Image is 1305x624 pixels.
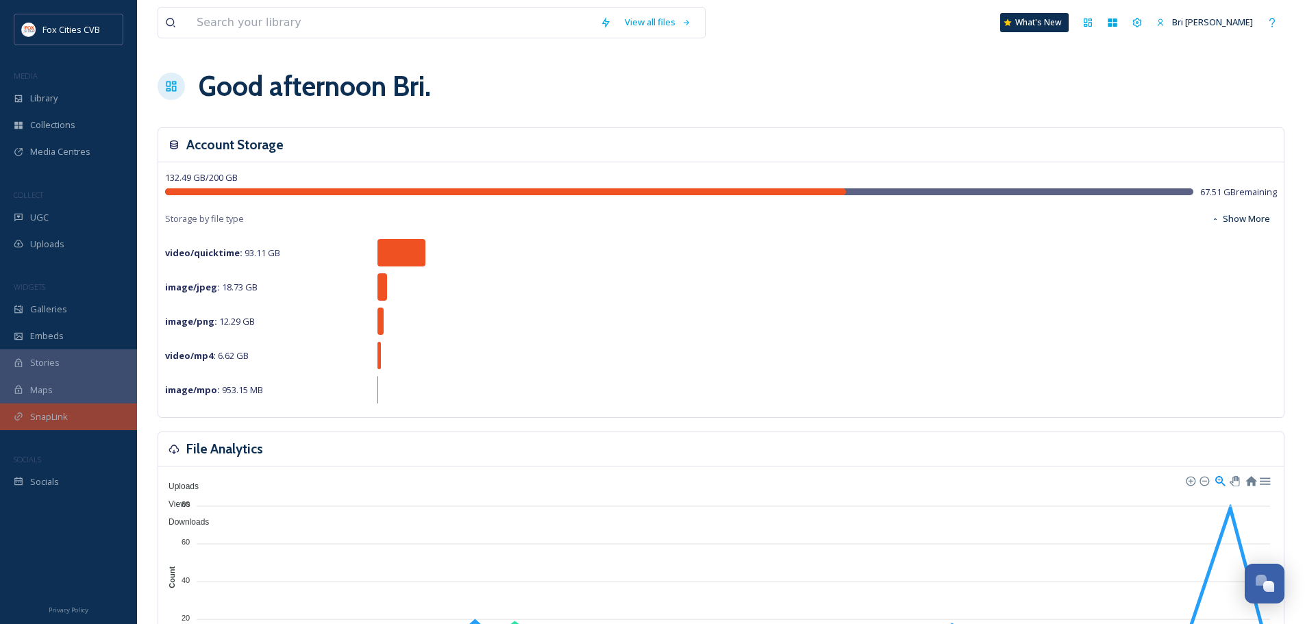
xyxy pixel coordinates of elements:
span: Media Centres [30,145,90,158]
span: Downloads [158,517,209,527]
span: Fox Cities CVB [42,23,100,36]
span: 6.62 GB [165,349,249,362]
button: Open Chat [1245,564,1284,603]
span: UGC [30,211,49,224]
span: 132.49 GB / 200 GB [165,171,238,184]
span: Views [158,499,190,509]
span: Socials [30,475,59,488]
h3: File Analytics [186,439,263,459]
span: 18.73 GB [165,281,258,293]
span: Library [30,92,58,105]
div: Reset Zoom [1245,474,1256,486]
span: Uploads [158,482,199,491]
button: Show More [1204,205,1277,232]
span: Embeds [30,329,64,342]
tspan: 20 [182,614,190,622]
span: MEDIA [14,71,38,81]
span: Maps [30,384,53,397]
h3: Account Storage [186,135,284,155]
a: Privacy Policy [49,601,88,617]
span: Stories [30,356,60,369]
span: 953.15 MB [165,384,263,396]
span: Uploads [30,238,64,251]
h1: Good afternoon Bri . [199,66,431,107]
span: WIDGETS [14,282,45,292]
div: Panning [1230,476,1238,484]
tspan: 60 [182,538,190,546]
div: Zoom In [1185,475,1195,485]
span: SnapLink [30,410,68,423]
span: Galleries [30,303,67,316]
span: 93.11 GB [165,247,280,259]
strong: image/mpo : [165,384,220,396]
text: Count [168,566,176,588]
span: COLLECT [14,190,43,200]
span: Bri [PERSON_NAME] [1172,16,1253,28]
a: View all files [618,9,698,36]
span: 12.29 GB [165,315,255,327]
span: Privacy Policy [49,606,88,614]
strong: video/mp4 : [165,349,216,362]
input: Search your library [190,8,593,38]
span: SOCIALS [14,454,41,464]
span: 67.51 GB remaining [1200,186,1277,199]
span: Collections [30,118,75,132]
a: Bri [PERSON_NAME] [1149,9,1260,36]
strong: video/quicktime : [165,247,243,259]
a: What's New [1000,13,1069,32]
div: Menu [1258,474,1270,486]
div: Selection Zoom [1214,474,1226,486]
span: Storage by file type [165,212,244,225]
strong: image/png : [165,315,217,327]
tspan: 80 [182,500,190,508]
div: Zoom Out [1199,475,1208,485]
tspan: 40 [182,575,190,584]
img: images.png [22,23,36,36]
strong: image/jpeg : [165,281,220,293]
